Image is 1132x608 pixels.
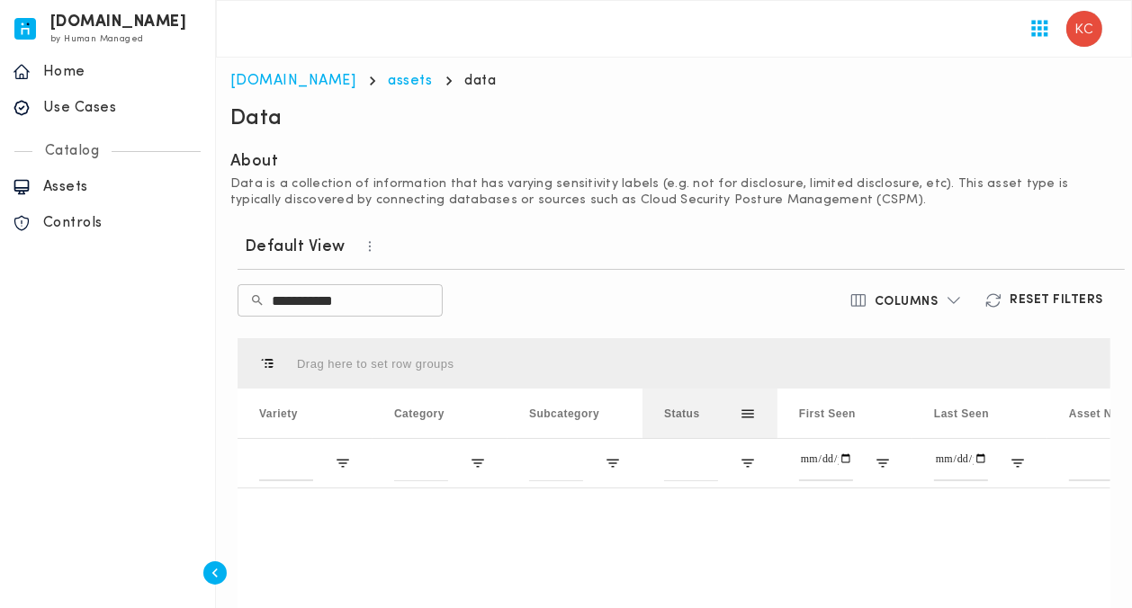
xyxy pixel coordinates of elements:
[799,445,853,481] input: First Seen Filter Input
[335,455,351,471] button: Open Filter Menu
[470,455,486,471] button: Open Filter Menu
[259,445,313,481] input: Variety Filter Input
[605,455,621,471] button: Open Filter Menu
[934,407,989,420] span: Last Seen
[297,357,454,371] div: Row Groups
[875,455,891,471] button: Open Filter Menu
[1010,455,1026,471] button: Open Filter Menu
[839,284,975,317] button: Columns
[43,178,202,196] p: Assets
[43,63,202,81] p: Home
[740,455,756,471] button: Open Filter Menu
[465,72,497,90] p: data
[664,407,700,420] span: Status
[230,151,279,173] h6: About
[230,72,1118,90] nav: breadcrumb
[389,74,433,88] a: assets
[230,176,1118,209] p: Data is a collection of information that has varying sensitivity labels (e.g. not for disclosure,...
[1010,292,1103,308] h6: Reset Filters
[14,18,36,40] img: invicta.io
[1069,445,1123,481] input: Asset Name Filter Input
[259,407,298,420] span: Variety
[974,284,1118,317] button: Reset Filters
[230,74,356,88] a: [DOMAIN_NAME]
[245,237,346,258] h6: Default View
[230,104,283,133] h4: Data
[799,407,856,420] span: First Seen
[50,16,187,29] h6: [DOMAIN_NAME]
[50,34,143,44] span: by Human Managed
[875,294,939,310] h6: Columns
[1059,4,1110,54] button: User
[297,357,454,371] span: Drag here to set row groups
[394,407,445,420] span: Category
[529,407,599,420] span: Subcategory
[934,445,988,481] input: Last Seen Filter Input
[43,99,202,117] p: Use Cases
[32,142,112,160] p: Catalog
[43,214,202,232] p: Controls
[1066,11,1102,47] img: Kristofferson Campilan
